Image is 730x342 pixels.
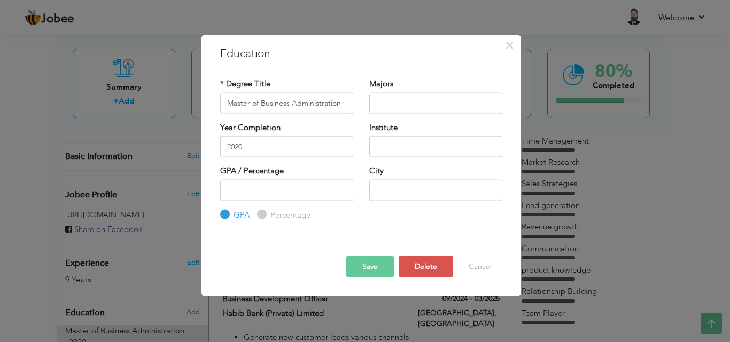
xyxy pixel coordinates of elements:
[369,78,393,90] label: Majors
[220,78,270,90] label: * Degree Title
[399,256,453,277] button: Delete
[501,36,518,53] button: Close
[346,256,394,277] button: Save
[505,35,514,54] span: ×
[220,45,502,61] h3: Education
[369,122,398,133] label: Institute
[220,165,284,177] label: GPA / Percentage
[268,209,310,220] label: Percentage
[220,122,281,133] label: Year Completion
[369,165,384,177] label: City
[458,256,502,277] button: Cancel
[231,209,250,220] label: GPA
